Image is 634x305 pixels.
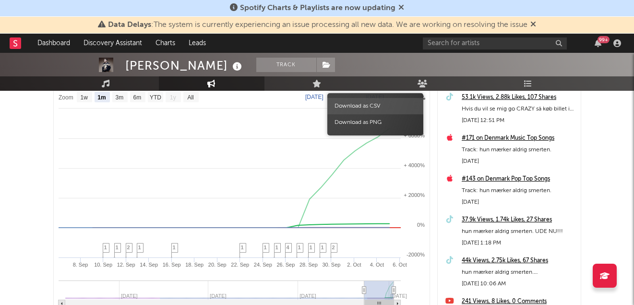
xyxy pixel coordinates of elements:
[417,222,425,228] text: 0%
[462,115,576,126] div: [DATE] 12:51 PM
[80,94,88,101] text: 1w
[598,36,610,43] div: 99 +
[182,34,213,53] a: Leads
[404,133,425,138] text: + 6000%
[462,156,576,167] div: [DATE]
[240,4,395,12] span: Spotify Charts & Playlists are now updating
[133,94,141,101] text: 6m
[31,34,77,53] a: Dashboard
[390,293,407,299] text: [DATE]
[149,34,182,53] a: Charts
[149,94,161,101] text: YTD
[423,37,567,49] input: Search for artists
[231,262,249,268] text: 22. Sep
[310,244,312,250] span: 1
[462,92,576,103] a: 53.1k Views, 2.88k Likes, 107 Shares
[462,214,576,226] a: 37.9k Views, 1.74k Likes, 27 Shares
[327,114,423,131] span: Download as PNG
[108,21,527,29] span: : The system is currently experiencing an issue processing all new data. We are working on resolv...
[127,244,130,250] span: 2
[332,244,335,250] span: 2
[298,244,301,250] span: 1
[462,103,576,115] div: Hvis du vil se mig go CRAZY så køb billet i bio😌
[185,262,203,268] text: 18. Sep
[327,98,423,114] span: Download as CSV
[276,262,295,268] text: 26. Sep
[462,226,576,237] div: hun mærker aldrig smerten. UDE NU!!!
[208,262,226,268] text: 20. Sep
[347,262,361,268] text: 2. Oct
[97,94,106,101] text: 1m
[305,94,323,100] text: [DATE]
[256,58,316,72] button: Track
[264,244,267,250] span: 1
[462,267,576,278] div: hun mærker aldrig smerten. [PERSON_NAME] NU !!!!
[116,244,119,250] span: 1
[462,196,576,208] div: [DATE]
[370,262,383,268] text: 4. Oct
[173,244,176,250] span: 1
[170,94,176,101] text: 1y
[398,4,404,12] span: Dismiss
[77,34,149,53] a: Discovery Assistant
[321,244,324,250] span: 1
[407,252,425,257] text: -2000%
[462,255,576,267] a: 44k Views, 2.75k Likes, 67 Shares
[462,133,576,144] a: #171 on Denmark Music Top Songs
[72,262,88,268] text: 8. Sep
[393,262,407,268] text: 6. Oct
[287,244,289,250] span: 4
[530,21,536,29] span: Dismiss
[322,262,340,268] text: 30. Sep
[138,244,141,250] span: 1
[162,262,180,268] text: 16. Sep
[404,192,425,198] text: + 2000%
[115,94,123,101] text: 3m
[462,278,576,290] div: [DATE] 10:06 AM
[117,262,135,268] text: 12. Sep
[241,244,244,250] span: 1
[253,262,272,268] text: 24. Sep
[404,162,425,168] text: + 4000%
[140,262,158,268] text: 14. Sep
[299,262,317,268] text: 28. Sep
[462,173,576,185] a: #143 on Denmark Pop Top Songs
[59,94,73,101] text: Zoom
[125,58,244,73] div: [PERSON_NAME]
[104,244,107,250] span: 1
[595,39,601,47] button: 99+
[108,21,151,29] span: Data Delays
[462,144,576,156] div: Track: hun mærker aldrig smerten.
[462,185,576,196] div: Track: hun mærker aldrig smerten.
[275,244,278,250] span: 1
[462,237,576,249] div: [DATE] 1:18 PM
[94,262,112,268] text: 10. Sep
[187,94,193,101] text: All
